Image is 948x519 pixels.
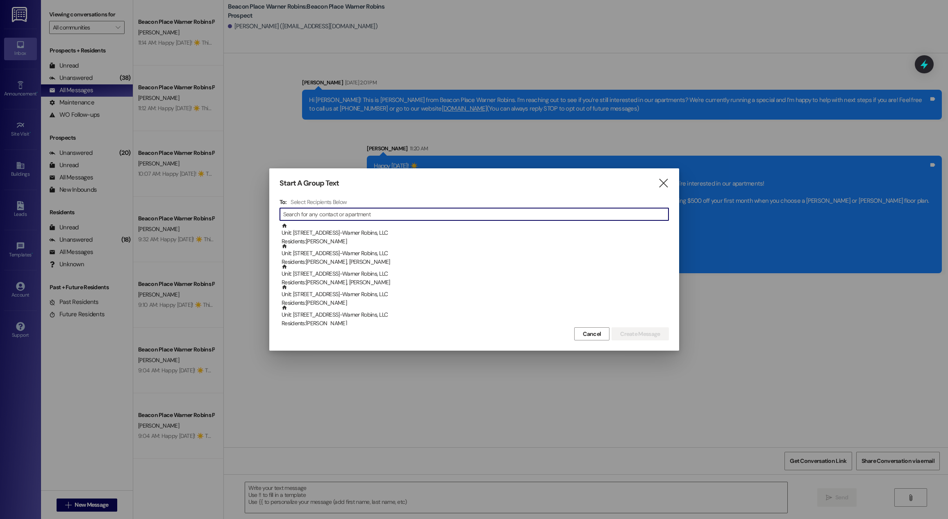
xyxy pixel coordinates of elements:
[282,258,669,266] div: Residents: [PERSON_NAME], [PERSON_NAME]
[282,305,669,328] div: Unit: [STREET_ADDRESS]-Warner Robins, LLC
[282,299,669,307] div: Residents: [PERSON_NAME]
[280,223,669,243] div: Unit: [STREET_ADDRESS]-Warner Robins, LLCResidents:[PERSON_NAME]
[574,327,609,340] button: Cancel
[658,179,669,188] i: 
[280,284,669,305] div: Unit: [STREET_ADDRESS]-Warner Robins, LLCResidents:[PERSON_NAME]
[280,264,669,284] div: Unit: [STREET_ADDRESS]-Warner Robins, LLCResidents:[PERSON_NAME], [PERSON_NAME]
[282,237,669,246] div: Residents: [PERSON_NAME]
[282,284,669,308] div: Unit: [STREET_ADDRESS]-Warner Robins, LLC
[620,330,660,338] span: Create Message
[280,179,339,188] h3: Start A Group Text
[291,198,347,206] h4: Select Recipients Below
[280,243,669,264] div: Unit: [STREET_ADDRESS]-Warner Robins, LLCResidents:[PERSON_NAME], [PERSON_NAME]
[280,305,669,325] div: Unit: [STREET_ADDRESS]-Warner Robins, LLCResidents:[PERSON_NAME]
[282,264,669,287] div: Unit: [STREET_ADDRESS]-Warner Robins, LLC
[283,209,668,220] input: Search for any contact or apartment
[282,223,669,246] div: Unit: [STREET_ADDRESS]-Warner Robins, LLC
[282,243,669,267] div: Unit: [STREET_ADDRESS]-Warner Robins, LLC
[583,330,601,338] span: Cancel
[612,327,668,340] button: Create Message
[280,198,287,206] h3: To:
[282,319,669,328] div: Residents: [PERSON_NAME]
[282,278,669,287] div: Residents: [PERSON_NAME], [PERSON_NAME]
